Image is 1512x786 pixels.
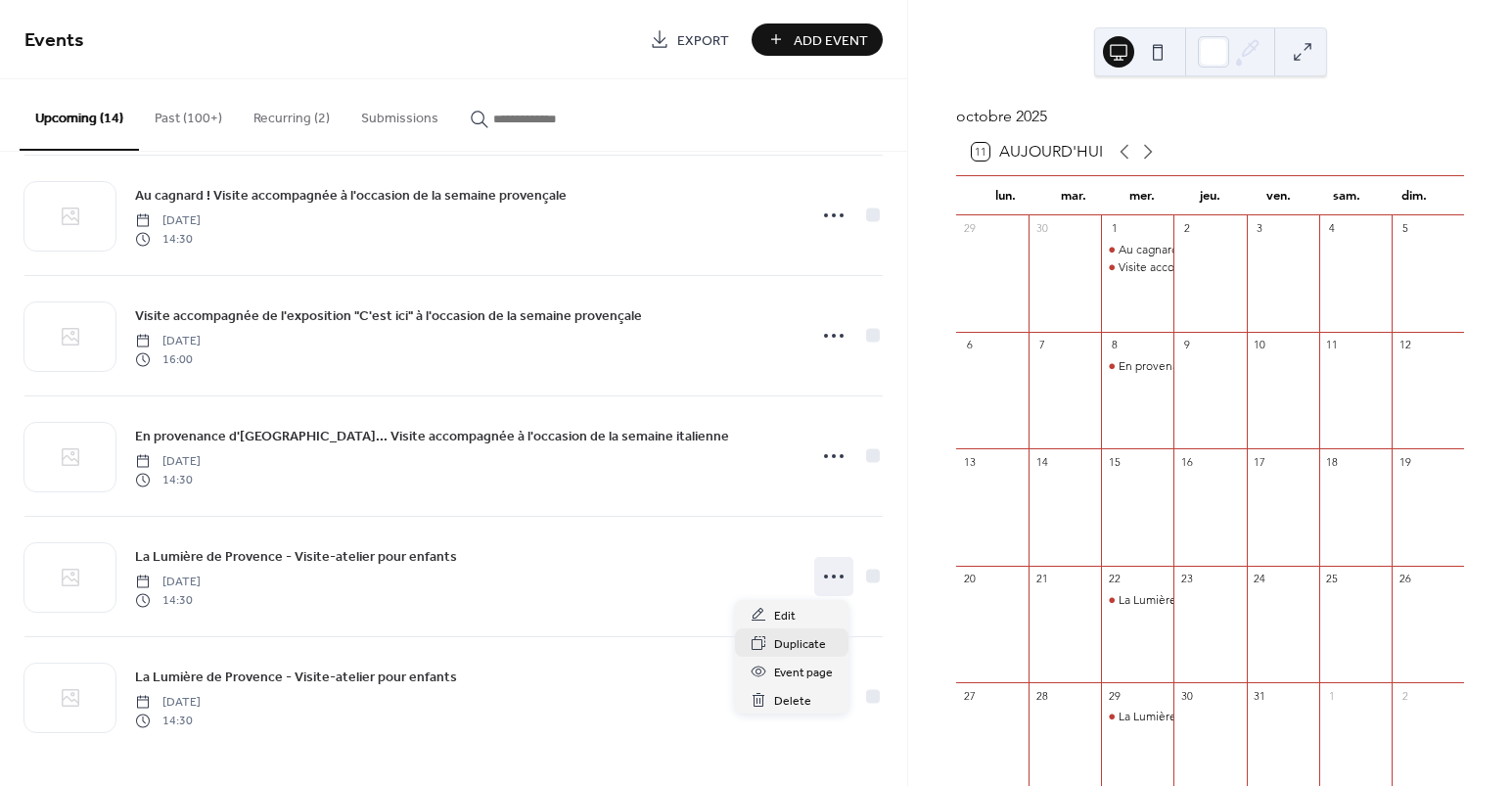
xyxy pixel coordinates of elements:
[135,666,457,688] a: La Lumière de Provence - Visite-atelier pour enfants
[1244,176,1312,215] div: ven.
[1040,176,1109,215] div: mar.
[1101,259,1173,276] div: Visite accompagnée de l'exposition "C'est ici" à l'occasion de la semaine provençale
[962,338,977,352] div: 6
[135,350,201,368] span: 16:00
[135,304,642,327] a: Visite accompagnée de l'exposition "C'est ici" à l'occasion de la semaine provençale
[135,230,201,248] span: 14:30
[1101,242,1173,258] div: Au cagnard ! Visite accompagnée à l'occasion de la semaine provençale
[1397,572,1412,586] div: 26
[1179,221,1194,236] div: 2
[1253,454,1267,469] div: 17
[752,23,883,56] button: Add Event
[962,688,977,703] div: 27
[1107,221,1122,236] div: 1
[135,545,457,568] a: La Lumière de Provence - Visite-atelier pour enfants
[1119,242,1494,258] div: Au cagnard ! Visite accompagnée à l'occasion de la semaine provençale
[1312,176,1381,215] div: sam.
[1380,176,1448,215] div: dim.
[20,79,139,151] button: Upcoming (14)
[1034,688,1049,703] div: 28
[1101,358,1173,375] div: En provenance d'Italie... Visite accompagnée à l'occasion de la semaine italienne
[1253,688,1267,703] div: 31
[1101,709,1173,725] div: La Lumière de Provence - Visite-atelier pour enfants
[1108,176,1176,215] div: mer.
[1119,592,1391,609] div: La Lumière de Provence - Visite-atelier pour enfants
[135,184,567,207] a: Au cagnard ! Visite accompagnée à l'occasion de la semaine provençale
[1034,572,1049,586] div: 21
[972,176,1040,215] div: lun.
[135,212,201,230] span: [DATE]
[139,79,238,149] button: Past (100+)
[1397,221,1412,236] div: 5
[135,306,642,327] span: Visite accompagnée de l'exposition "C'est ici" à l'occasion de la semaine provençale
[774,634,826,655] span: Duplicate
[345,79,454,149] button: Submissions
[1107,338,1122,352] div: 8
[1107,454,1122,469] div: 15
[1034,454,1049,469] div: 14
[774,606,796,626] span: Edit
[135,427,729,447] span: En provenance d'[GEOGRAPHIC_DATA]... Visite accompagnée à l'occasion de la semaine italienne
[1107,572,1122,586] div: 22
[1179,688,1194,703] div: 30
[1179,338,1194,352] div: 9
[135,574,201,591] span: [DATE]
[1397,454,1412,469] div: 19
[1101,592,1173,609] div: La Lumière de Provence - Visite-atelier pour enfants
[1397,338,1412,352] div: 12
[135,712,201,729] span: 14:30
[635,23,744,56] a: Export
[135,471,201,488] span: 14:30
[24,22,84,60] span: Events
[1179,572,1194,586] div: 23
[135,425,729,447] a: En provenance d'[GEOGRAPHIC_DATA]... Visite accompagnée à l'occasion de la semaine italienne
[1119,709,1391,725] div: La Lumière de Provence - Visite-atelier pour enfants
[1176,176,1245,215] div: jeu.
[774,691,811,712] span: Delete
[135,186,567,207] span: Au cagnard ! Visite accompagnée à l'occasion de la semaine provençale
[1179,454,1194,469] div: 16
[794,30,868,51] span: Add Event
[965,138,1110,165] button: 11Aujourd'hui
[1325,221,1340,236] div: 4
[1325,454,1340,469] div: 18
[1034,221,1049,236] div: 30
[1397,688,1412,703] div: 2
[962,221,977,236] div: 29
[1325,572,1340,586] div: 25
[135,591,201,609] span: 14:30
[135,694,201,712] span: [DATE]
[1253,572,1267,586] div: 24
[1253,221,1267,236] div: 3
[962,572,977,586] div: 20
[135,333,201,350] span: [DATE]
[1107,688,1122,703] div: 29
[135,668,457,688] span: La Lumière de Provence - Visite-atelier pour enfants
[1034,338,1049,352] div: 7
[677,30,729,51] span: Export
[956,105,1464,128] div: octobre 2025
[774,663,833,683] span: Event page
[1325,688,1340,703] div: 1
[135,453,201,471] span: [DATE]
[962,454,977,469] div: 13
[135,547,457,568] span: La Lumière de Provence - Visite-atelier pour enfants
[1325,338,1340,352] div: 11
[1253,338,1267,352] div: 10
[238,79,345,149] button: Recurring (2)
